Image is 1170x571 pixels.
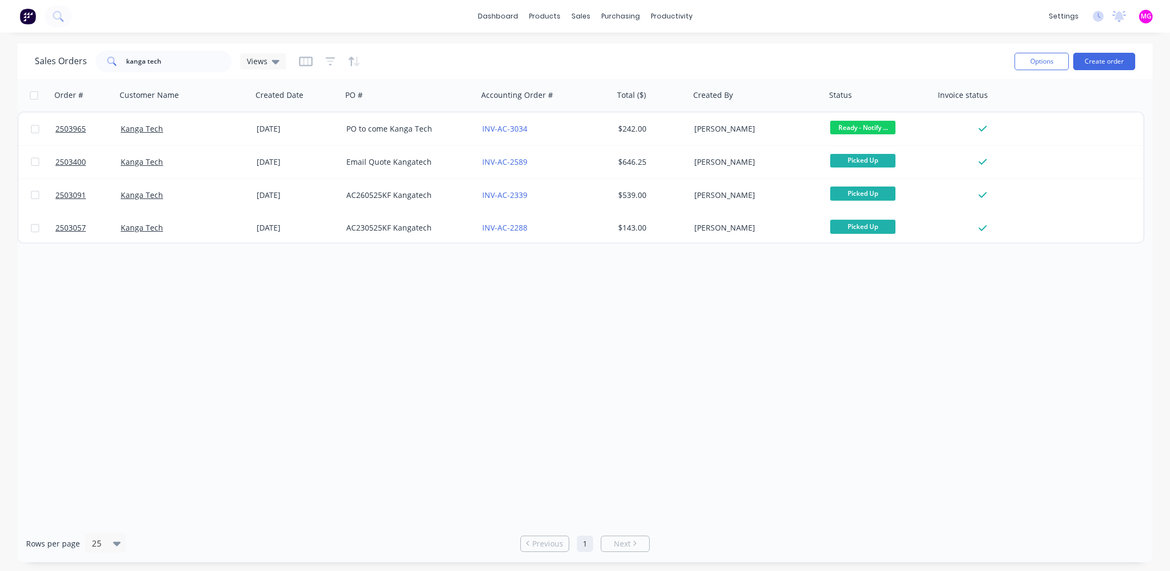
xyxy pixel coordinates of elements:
[55,113,121,145] a: 2503965
[482,123,527,134] a: INV-AC-3034
[481,90,553,101] div: Accounting Order #
[482,190,527,200] a: INV-AC-2339
[694,123,815,134] div: [PERSON_NAME]
[596,8,645,24] div: purchasing
[617,90,646,101] div: Total ($)
[1043,8,1084,24] div: settings
[830,187,895,200] span: Picked Up
[345,90,363,101] div: PO #
[346,190,467,201] div: AC260525KF Kangatech
[618,157,682,167] div: $646.25
[829,90,852,101] div: Status
[694,222,815,233] div: [PERSON_NAME]
[577,536,593,552] a: Page 1 is your current page
[645,8,698,24] div: productivity
[830,121,895,134] span: Ready - Notify ...
[55,157,86,167] span: 2503400
[121,222,163,233] a: Kanga Tech
[532,538,563,549] span: Previous
[482,157,527,167] a: INV-AC-2589
[257,222,338,233] div: [DATE]
[346,157,467,167] div: Email Quote Kangatech
[618,123,682,134] div: $242.00
[55,123,86,134] span: 2503965
[257,123,338,134] div: [DATE]
[20,8,36,24] img: Factory
[35,56,87,66] h1: Sales Orders
[521,538,569,549] a: Previous page
[346,123,467,134] div: PO to come Kanga Tech
[257,190,338,201] div: [DATE]
[618,222,682,233] div: $143.00
[482,222,527,233] a: INV-AC-2288
[938,90,988,101] div: Invoice status
[566,8,596,24] div: sales
[516,536,654,552] ul: Pagination
[1141,11,1152,21] span: MG
[694,190,815,201] div: [PERSON_NAME]
[121,190,163,200] a: Kanga Tech
[54,90,83,101] div: Order #
[694,157,815,167] div: [PERSON_NAME]
[121,157,163,167] a: Kanga Tech
[618,190,682,201] div: $539.00
[55,222,86,233] span: 2503057
[26,538,80,549] span: Rows per page
[256,90,303,101] div: Created Date
[55,212,121,244] a: 2503057
[1015,53,1069,70] button: Options
[614,538,631,549] span: Next
[247,55,267,67] span: Views
[120,90,179,101] div: Customer Name
[55,190,86,201] span: 2503091
[121,123,163,134] a: Kanga Tech
[55,179,121,212] a: 2503091
[1073,53,1135,70] button: Create order
[693,90,733,101] div: Created By
[126,51,232,72] input: Search...
[524,8,566,24] div: products
[472,8,524,24] a: dashboard
[55,146,121,178] a: 2503400
[830,154,895,167] span: Picked Up
[601,538,649,549] a: Next page
[346,222,467,233] div: AC230525KF Kangatech
[830,220,895,233] span: Picked Up
[257,157,338,167] div: [DATE]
